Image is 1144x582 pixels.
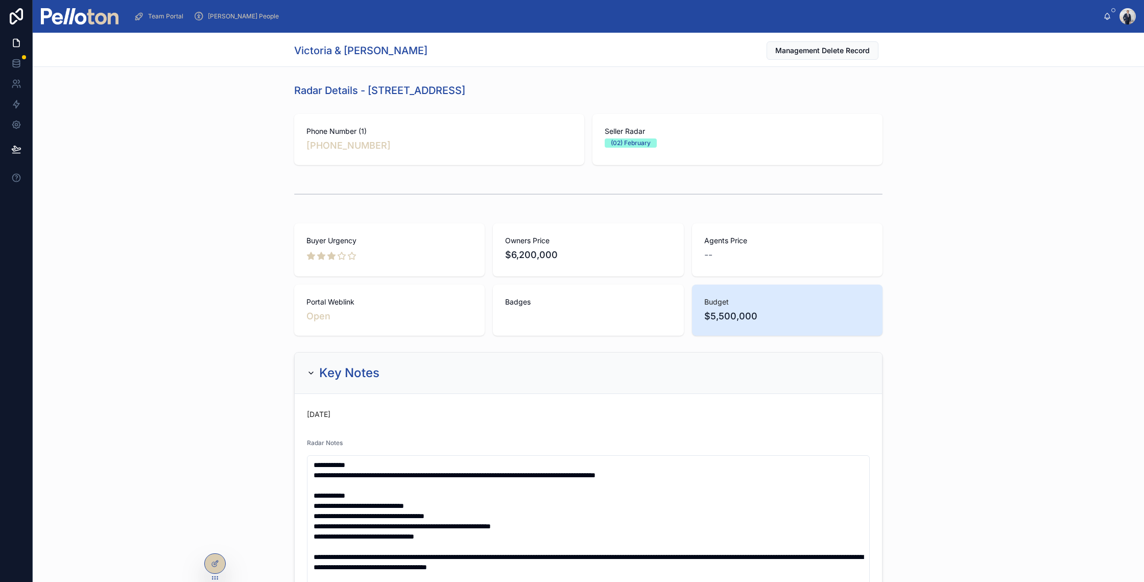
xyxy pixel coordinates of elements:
button: Management Delete Record [767,41,878,60]
span: Agents Price [704,236,870,246]
span: Radar Notes [307,439,343,447]
span: Buyer Urgency [306,236,472,246]
h2: Key Notes [319,365,379,381]
div: scrollable content [127,5,1103,28]
span: -- [704,248,712,262]
span: Owners Price [505,236,671,246]
span: $5,500,000 [704,309,870,323]
span: Budget [704,297,870,307]
h1: Victoria & [PERSON_NAME] [294,43,427,58]
h1: Radar Details - [STREET_ADDRESS] [294,83,465,98]
a: [PHONE_NUMBER] [306,138,391,153]
span: [PERSON_NAME] People [208,12,279,20]
span: $6,200,000 [505,248,671,262]
span: Portal Weblink [306,297,472,307]
p: [DATE] [307,409,330,420]
span: Management Delete Record [775,45,870,56]
a: Team Portal [131,7,190,26]
a: Open [306,311,330,321]
span: Phone Number (1) [306,126,572,136]
a: [PERSON_NAME] People [190,7,286,26]
span: Team Portal [148,12,183,20]
span: Seller Radar [605,126,870,136]
img: App logo [41,8,118,25]
div: (02) February [611,138,651,148]
span: Badges [505,297,671,307]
